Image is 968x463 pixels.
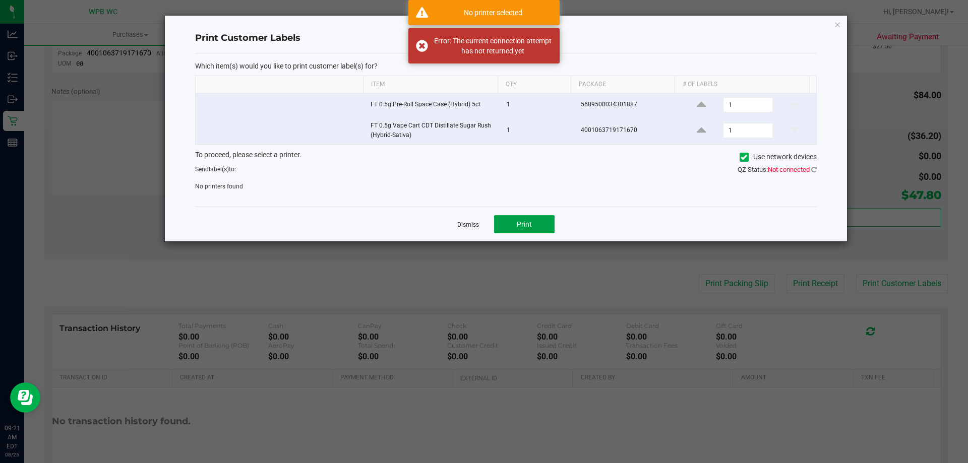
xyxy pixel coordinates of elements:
div: Error: The current connection attempt has not returned yet [434,36,552,56]
div: To proceed, please select a printer. [188,150,824,165]
td: FT 0.5g Vape Cart CDT Distillate Sugar Rush (Hybrid-Sativa) [365,117,501,144]
td: FT 0.5g Pre-Roll Space Case (Hybrid) 5ct [365,93,501,117]
td: 1 [501,117,575,144]
th: Qty [498,76,571,93]
span: Print [517,220,532,228]
td: 4001063719171670 [575,117,680,144]
span: Send to: [195,166,236,173]
h4: Print Customer Labels [195,32,817,45]
td: 5689500034301887 [575,93,680,117]
span: No printers found [195,183,243,190]
button: Print [494,215,555,233]
span: QZ Status: [738,166,817,173]
label: Use network devices [740,152,817,162]
span: Not connected [768,166,810,173]
p: Which item(s) would you like to print customer label(s) for? [195,61,817,71]
div: No printer selected [434,8,552,18]
td: 1 [501,93,575,117]
span: label(s) [209,166,229,173]
th: Package [571,76,675,93]
a: Dismiss [457,221,479,229]
th: Item [363,76,498,93]
th: # of labels [675,76,809,93]
iframe: Resource center [10,382,40,413]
